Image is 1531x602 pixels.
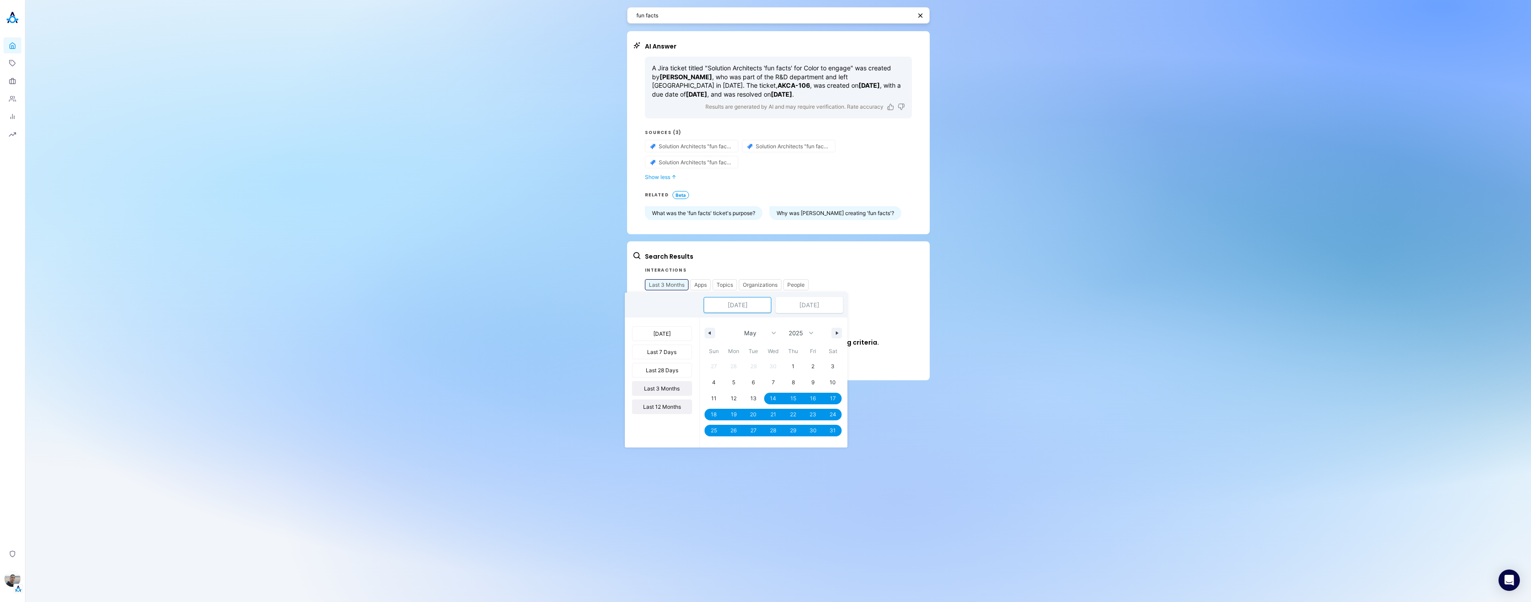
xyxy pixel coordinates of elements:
button: 16 [803,390,823,407]
span: 11 [711,390,717,407]
span: 22 [790,407,796,423]
button: 26 [724,423,744,439]
button: 9 [803,374,823,390]
img: Tenant Logo [14,584,23,593]
h2: AI Answer [645,42,912,51]
span: 8 [792,374,795,390]
img: Jira [649,142,657,150]
button: 10 [823,374,843,390]
span: 14 [770,390,776,407]
button: 4 [704,374,724,390]
button: 25 [704,423,724,439]
span: 25 [711,423,717,439]
button: Last 3 Months [645,279,689,290]
button: 31 [823,423,843,439]
span: 29 [790,423,796,439]
span: 23 [810,407,816,423]
button: People [783,279,809,290]
button: Topics [713,279,737,290]
button: 17 [823,390,843,407]
button: source-button [645,140,738,152]
span: 18 [711,407,717,423]
img: Jira [746,142,754,150]
span: 17 [830,390,836,407]
p: A Jira ticket titled "Solution Architects 'fun facts' for Color to engage" was created by , who w... [652,64,905,98]
span: 13 [750,390,757,407]
button: 7 [763,374,783,390]
strong: [DATE] [686,90,707,98]
h3: Sources (3) [645,129,912,136]
span: 2 [811,358,814,374]
button: Eli LeonTenant Logo [4,567,21,593]
button: 1 [783,358,803,374]
input: Start date [704,297,770,312]
button: 5 [724,374,744,390]
button: 22 [783,407,803,423]
button: 14 [763,390,783,407]
button: What was the 'fun facts' ticket's purpose? [645,206,762,220]
input: End date [776,297,842,312]
button: 13 [744,390,764,407]
span: Solution Architects "fun facts" for Color to engage [659,159,733,166]
button: 2 [803,358,823,374]
strong: AKCA-106 [778,81,810,89]
span: 31 [830,423,836,439]
div: Open Intercom Messenger [1499,569,1520,591]
span: 12 [731,390,737,407]
strong: [DATE] [859,81,880,89]
span: 30 [810,423,817,439]
span: 27 [750,423,757,439]
button: 21 [763,407,783,423]
button: 23 [803,407,823,423]
span: Solution Architects "fun facts" for Color to engage [659,143,733,150]
button: 15 [783,390,803,407]
button: 12 [724,390,744,407]
button: source-button [645,156,738,168]
h3: RELATED [645,191,669,199]
span: 6 [752,374,755,390]
button: [DATE] [632,326,692,341]
button: 8 [783,374,803,390]
span: Solution Architects "fun facts" for Color to engage [756,143,830,150]
span: 26 [730,423,737,439]
button: 30 [803,423,823,439]
button: Last 3 Months [632,381,692,396]
button: 27 [744,423,764,439]
span: 7 [772,374,775,390]
span: 21 [770,407,776,423]
button: 11 [704,390,724,407]
button: 3 [823,358,843,374]
strong: [DATE] [771,90,792,98]
span: Mon [724,344,744,358]
button: Last 12 Months [632,399,692,414]
button: Dislike [898,103,905,110]
span: Thu [783,344,803,358]
button: 29 [783,423,803,439]
span: Sun [704,344,724,358]
button: 24 [823,407,843,423]
button: 20 [744,407,764,423]
p: Results are generated by AI and may require verification. Rate accuracy [705,102,883,111]
button: Why was [PERSON_NAME] creating 'fun facts'? [770,206,901,220]
img: Akooda Logo [4,9,21,27]
a: source-button [742,140,835,152]
button: 19 [724,407,744,423]
span: 19 [731,407,737,423]
span: 15 [790,390,796,407]
span: 9 [811,374,814,390]
span: 24 [830,407,836,423]
strong: [PERSON_NAME] [660,73,712,81]
button: Last 28 Days [632,363,692,378]
span: Wed [763,344,783,358]
span: 10 [830,374,836,390]
span: Beta [672,191,689,199]
span: ↓ [672,174,676,180]
h3: Interactions [645,267,912,274]
span: Tue [744,344,764,358]
span: Fri [803,344,823,358]
button: Last 7 Days [632,345,692,359]
span: 20 [750,407,757,423]
button: Show less ↓ [645,174,912,180]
